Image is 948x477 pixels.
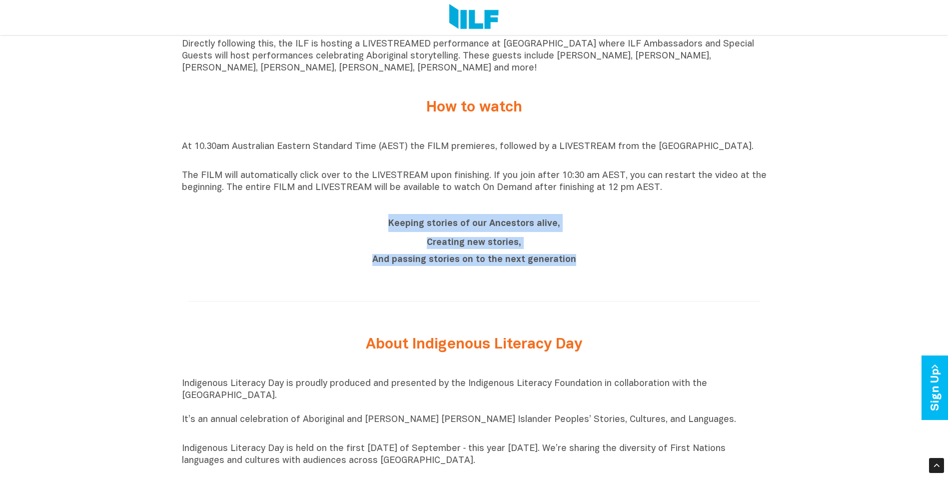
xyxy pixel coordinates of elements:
[287,336,662,353] h2: About Indigenous Literacy Day
[182,38,767,74] p: Directly following this, the ILF is hosting a LIVESTREAMED performance at [GEOGRAPHIC_DATA] where...
[449,4,499,31] img: Logo
[287,99,662,116] h2: How to watch
[929,458,944,473] div: Scroll Back to Top
[182,378,767,438] p: Indigenous Literacy Day is proudly produced and presented by the Indigenous Literacy Foundation i...
[427,238,521,247] b: Creating new stories,
[182,141,767,165] p: At 10.30am Australian Eastern Standard Time (AEST) the FILM premieres, followed by a LIVESTREAM f...
[388,219,560,228] b: Keeping stories of our Ancestors alive,
[372,255,576,264] b: And passing stories on to the next generation
[182,170,767,194] p: The FILM will automatically click over to the LIVESTREAM upon finishing. If you join after 10:30 ...
[182,443,767,467] p: Indigenous Literacy Day is held on the first [DATE] of September ‑ this year [DATE]. We’re sharin...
